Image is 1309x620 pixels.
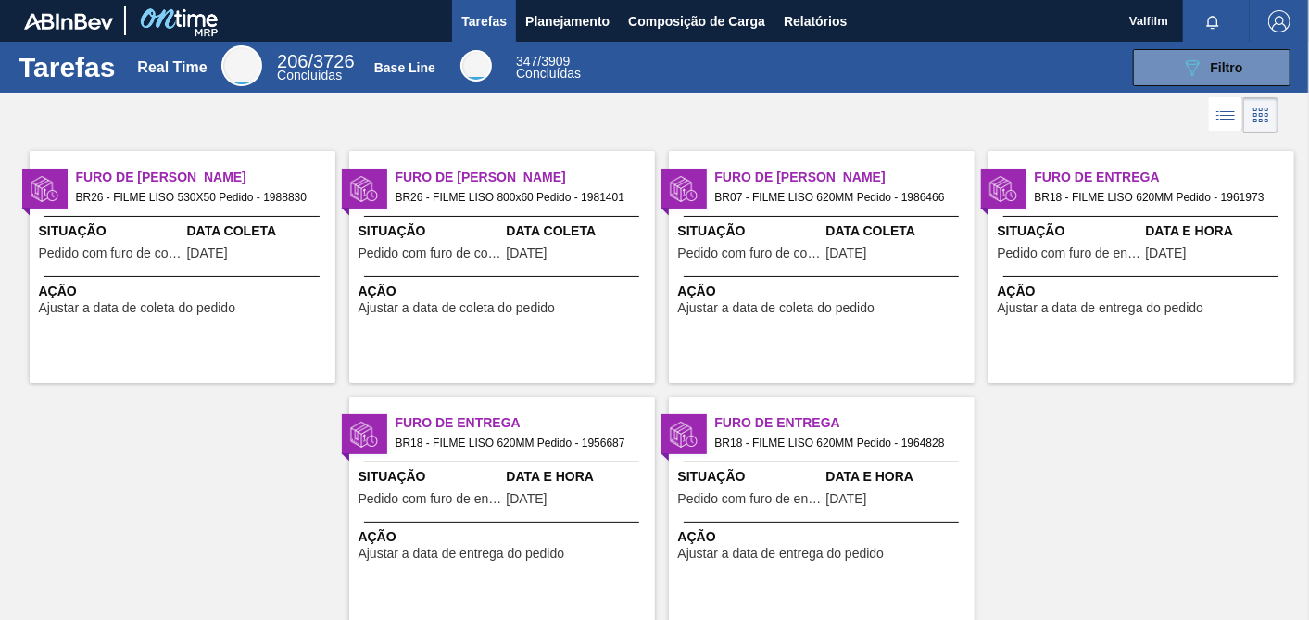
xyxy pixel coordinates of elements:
img: status [31,175,58,203]
span: BR26 - FILME LISO 800x60 Pedido - 1981401 [396,187,640,208]
span: Data Coleta [826,221,970,241]
span: Concluídas [516,66,581,81]
span: Pedido com furo de coleta [678,247,822,260]
span: 08/08/2025 [826,247,867,260]
span: Furo de Coleta [76,168,335,187]
span: 08/08/2025, [507,492,548,506]
span: Furo de Entrega [396,413,655,433]
h1: Tarefas [19,57,116,78]
span: Ação [998,282,1290,301]
span: BR18 - FILME LISO 620MM Pedido - 1961973 [1035,187,1279,208]
span: BR07 - FILME LISO 620MM Pedido - 1986466 [715,187,960,208]
span: Concluídas [277,68,342,82]
span: Ajustar a data de coleta do pedido [678,301,875,315]
span: Situação [359,467,502,487]
span: Planejamento [525,10,610,32]
span: 08/08/2025 [507,247,548,260]
span: Ajustar a data de entrega do pedido [998,301,1204,315]
span: Relatórios [784,10,847,32]
span: Ação [678,527,970,547]
img: Logout [1268,10,1290,32]
span: Situação [678,221,822,241]
span: Furo de Entrega [1035,168,1294,187]
span: Ação [359,282,650,301]
img: status [670,421,698,449]
span: Pedido com furo de entrega [998,247,1141,260]
div: Visão em Lista [1209,97,1243,133]
img: status [989,175,1017,203]
span: / 3909 [516,54,570,69]
img: status [350,175,378,203]
span: Furo de Coleta [715,168,975,187]
button: Filtro [1133,49,1290,86]
span: Ação [39,282,331,301]
span: Ajustar a data de coleta do pedido [359,301,556,315]
span: Furo de Coleta [396,168,655,187]
div: Real Time [137,59,207,76]
span: Pedido com furo de entrega [678,492,822,506]
span: Composição de Carga [628,10,765,32]
span: BR18 - FILME LISO 620MM Pedido - 1956687 [396,433,640,453]
span: Data e Hora [826,467,970,487]
div: Base Line [374,60,435,75]
span: Ação [359,527,650,547]
span: Ajustar a data de coleta do pedido [39,301,236,315]
div: Real Time [277,54,354,82]
span: Pedido com furo de entrega [359,492,502,506]
span: Situação [998,221,1141,241]
span: 08/08/2025, [826,492,867,506]
span: Data e Hora [1146,221,1290,241]
span: Pedido com furo de coleta [359,247,502,260]
span: Situação [39,221,183,241]
span: Tarefas [461,10,507,32]
img: status [670,175,698,203]
span: Situação [678,467,822,487]
button: Notificações [1183,8,1242,34]
span: Data Coleta [187,221,331,241]
span: / 3726 [277,51,354,71]
span: Pedido com furo de coleta [39,247,183,260]
div: Base Line [516,56,581,80]
span: Ajustar a data de entrega do pedido [678,547,885,561]
span: Ação [678,282,970,301]
img: status [350,421,378,449]
span: Filtro [1211,60,1243,75]
img: TNhmsLtSVTkK8tSr43FrP2fwEKptu5GPRR3wAAAABJRU5ErkJggg== [24,13,113,30]
span: Situação [359,221,502,241]
span: 08/08/2025, [1146,247,1187,260]
div: Real Time [221,45,262,86]
span: 206 [277,51,308,71]
span: 347 [516,54,537,69]
span: Ajustar a data de entrega do pedido [359,547,565,561]
span: Data e Hora [507,467,650,487]
span: BR18 - FILME LISO 620MM Pedido - 1964828 [715,433,960,453]
span: 08/08/2025 [187,247,228,260]
div: Visão em Cards [1243,97,1278,133]
span: Data Coleta [507,221,650,241]
span: Furo de Entrega [715,413,975,433]
div: Base Line [460,50,492,82]
span: BR26 - FILME LISO 530X50 Pedido - 1988830 [76,187,321,208]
